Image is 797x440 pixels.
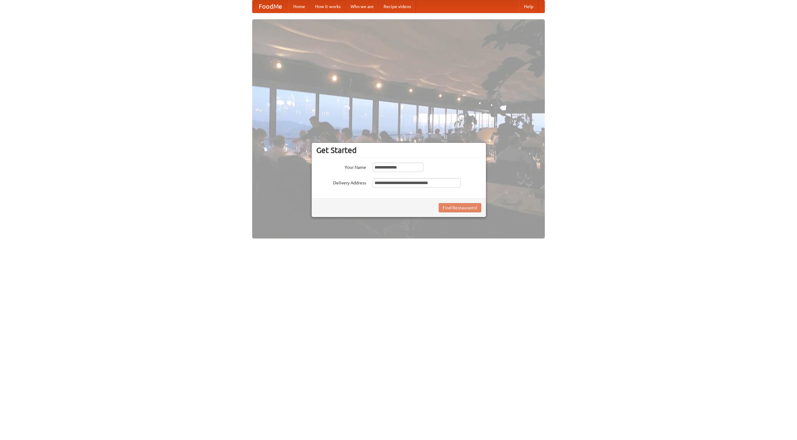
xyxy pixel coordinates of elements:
a: Help [519,0,538,13]
h3: Get Started [316,146,481,155]
label: Delivery Address [316,178,366,186]
a: How it works [310,0,346,13]
a: Recipe videos [379,0,416,13]
a: FoodMe [252,0,288,13]
label: Your Name [316,163,366,170]
button: Find Restaurants! [439,203,481,212]
a: Who we are [346,0,379,13]
a: Home [288,0,310,13]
